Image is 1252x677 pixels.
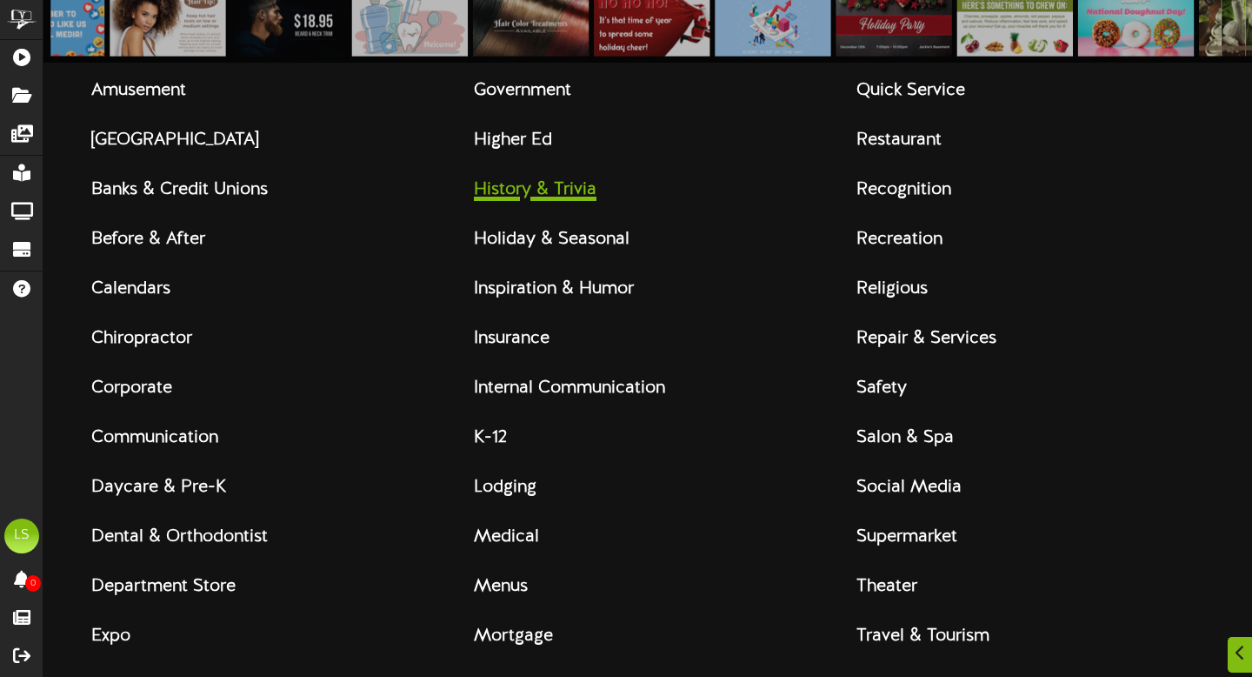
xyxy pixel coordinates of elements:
strong: Religious [856,279,928,298]
strong: Theater [856,577,917,596]
div: LS [4,519,39,553]
strong: Holiday & Seasonal [474,230,629,249]
strong: Expo [91,627,130,646]
strong: Social Media [856,478,962,497]
strong: Salon & Spa [856,428,954,447]
strong: Medical [474,527,539,546]
strong: Lodging [474,478,536,497]
strong: Dental & Orthodontist [91,527,268,546]
strong: Inspiration & Humor [474,279,634,298]
strong: Calendars [91,279,170,298]
strong: Supermarket [856,527,957,546]
strong: Corporate Communication [91,379,218,447]
strong: Quick Service Restaurant [856,81,965,150]
strong: Internal Communication [474,379,665,398]
strong: Higher Ed [474,131,552,150]
strong: [GEOGRAPHIC_DATA] [91,131,258,150]
strong: Menus [474,577,528,596]
strong: Before & After [91,230,205,249]
strong: Banks & Credit Unions [91,180,268,199]
strong: History & Trivia [474,180,596,199]
strong: Mortgage [474,627,553,646]
strong: Insurance [474,329,549,348]
strong: Recognition [856,180,951,199]
strong: Department Store [91,577,236,596]
strong: Chiropractor [91,329,192,348]
strong: Daycare & Pre-K [91,478,226,497]
strong: Government [474,81,571,100]
strong: Repair & Services [856,329,996,348]
strong: K-12 [474,428,507,447]
strong: Recreation [856,230,942,249]
strong: Safety [856,379,907,398]
strong: Travel & Tourism [856,627,989,646]
strong: Amusement [91,81,186,100]
span: 0 [25,575,41,592]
